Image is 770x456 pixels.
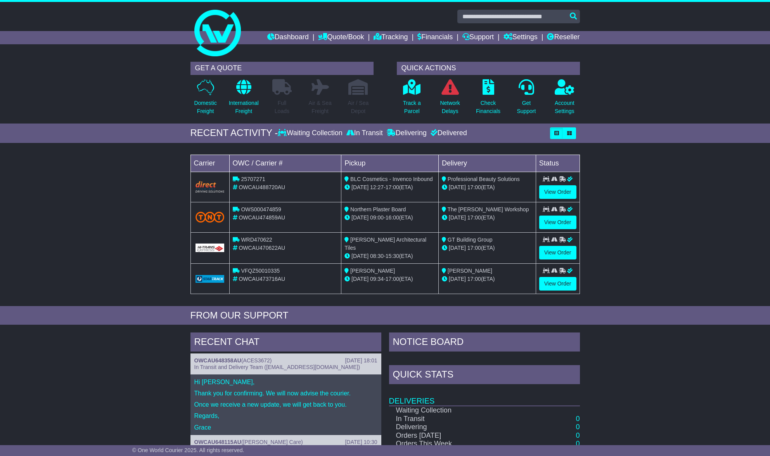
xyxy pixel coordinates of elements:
[239,184,285,190] span: OWCAU488720AU
[449,245,466,251] span: [DATE]
[539,185,576,199] a: View Order
[194,79,217,120] a: DomesticFreight
[449,214,466,221] span: [DATE]
[344,275,435,283] div: - (ETA)
[442,275,533,283] div: (ETA)
[351,214,369,221] span: [DATE]
[344,183,435,191] div: - (ETA)
[196,181,225,193] img: Direct.png
[239,276,285,282] span: OWCAU473716AU
[351,276,369,282] span: [DATE]
[389,406,501,415] td: Waiting Collection
[370,276,384,282] span: 09:34
[194,364,360,370] span: In Transit and Delivery Team ([EMAIL_ADDRESS][DOMAIN_NAME])
[516,79,536,120] a: GetSupport
[243,439,301,445] span: [PERSON_NAME] Care
[389,386,580,406] td: Deliveries
[241,268,280,274] span: VFQZ50010335
[448,206,529,212] span: The [PERSON_NAME] Workshop
[576,432,580,439] a: 0
[462,31,494,44] a: Support
[196,244,225,252] img: GetCarrierServiceLogo
[429,129,467,137] div: Delivered
[442,214,533,222] div: (ETA)
[467,214,481,221] span: 17:00
[386,253,399,259] span: 15:30
[554,79,575,120] a: AccountSettings
[309,99,332,115] p: Air & Sea Freight
[194,357,377,364] div: ( )
[229,99,259,115] p: International Freight
[539,246,576,259] a: View Order
[344,129,385,137] div: In Transit
[389,440,501,448] td: Orders This Week
[272,99,292,115] p: Full Loads
[438,155,536,172] td: Delivery
[448,176,520,182] span: Professional Beauty Solutions
[386,184,399,190] span: 17:00
[449,276,466,282] span: [DATE]
[448,268,492,274] span: [PERSON_NAME]
[449,184,466,190] span: [DATE]
[132,447,244,453] span: © One World Courier 2025. All rights reserved.
[476,99,500,115] p: Check Financials
[389,415,501,423] td: In Transit
[351,253,369,259] span: [DATE]
[467,245,481,251] span: 17:00
[241,206,281,212] span: OWS000474859
[536,155,580,172] td: Status
[389,365,580,386] div: Quick Stats
[194,424,377,431] p: Grace
[386,276,399,282] span: 17:00
[517,99,536,115] p: Get Support
[374,31,408,44] a: Tracking
[239,214,285,221] span: OWCAU474859AU
[241,237,272,243] span: WRD470622
[196,275,225,283] img: GetCarrierServiceLogo
[348,99,369,115] p: Air / Sea Depot
[370,214,384,221] span: 09:00
[190,62,374,75] div: GET A QUOTE
[386,214,399,221] span: 16:00
[194,357,241,364] a: OWCAU648358AU
[389,423,501,432] td: Delivering
[467,184,481,190] span: 17:00
[190,127,278,139] div: RECENT ACTIVITY -
[576,440,580,447] a: 0
[576,415,580,423] a: 0
[344,237,426,251] span: [PERSON_NAME] Architectural Tiles
[403,99,421,115] p: Track a Parcel
[243,357,270,364] span: ACES3672
[555,99,574,115] p: Account Settings
[397,62,580,75] div: QUICK ACTIONS
[344,252,435,260] div: - (ETA)
[370,184,384,190] span: 12:27
[442,244,533,252] div: (ETA)
[442,183,533,191] div: (ETA)
[389,432,501,440] td: Orders [DATE]
[344,214,435,222] div: - (ETA)
[278,129,344,137] div: Waiting Collection
[539,216,576,229] a: View Order
[318,31,364,44] a: Quote/Book
[194,439,377,446] div: ( )
[370,253,384,259] span: 08:30
[196,212,225,222] img: TNT_Domestic.png
[194,439,241,445] a: OWCAU648115AU
[350,176,433,182] span: BLC Cosmetics - Invenco Inbound
[194,378,377,386] p: Hi [PERSON_NAME],
[440,99,460,115] p: Network Delays
[194,390,377,397] p: Thank you for confirming. We will now advise the courier.
[476,79,501,120] a: CheckFinancials
[576,423,580,431] a: 0
[190,332,381,353] div: RECENT CHAT
[228,79,259,120] a: InternationalFreight
[267,31,309,44] a: Dashboard
[345,357,377,364] div: [DATE] 18:01
[190,310,580,321] div: FROM OUR SUPPORT
[351,184,369,190] span: [DATE]
[504,31,538,44] a: Settings
[229,155,341,172] td: OWC / Carrier #
[194,412,377,419] p: Regards,
[403,79,421,120] a: Track aParcel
